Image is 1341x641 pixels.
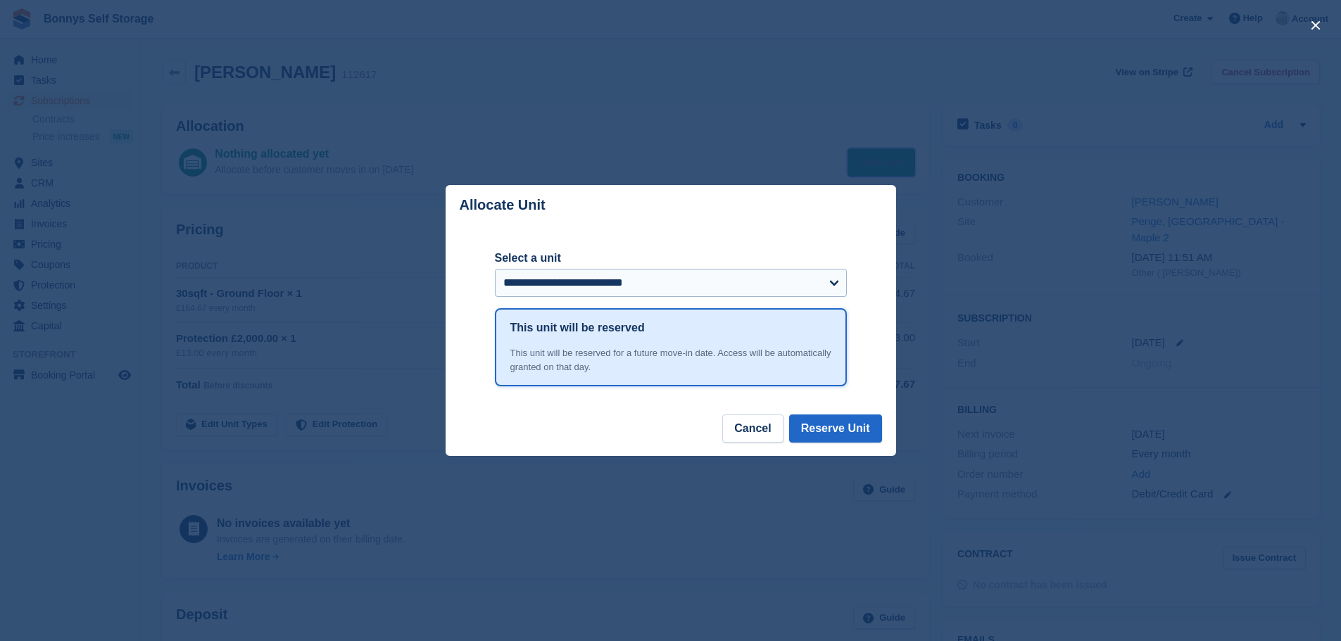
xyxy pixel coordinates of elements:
button: Cancel [722,414,783,443]
div: This unit will be reserved for a future move-in date. Access will be automatically granted on tha... [510,346,831,374]
p: Allocate Unit [460,197,546,213]
h1: This unit will be reserved [510,319,645,336]
button: Reserve Unit [789,414,882,443]
label: Select a unit [495,250,847,267]
button: close [1304,14,1327,37]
